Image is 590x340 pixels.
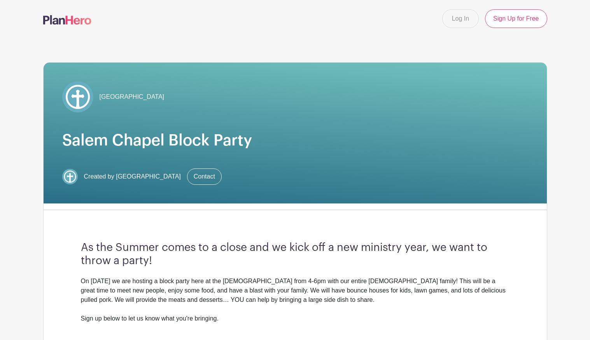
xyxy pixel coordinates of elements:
div: On [DATE] we are hosting a block party here at the [DEMOGRAPHIC_DATA] from 4-6pm with our entire ... [81,277,509,323]
img: logo-507f7623f17ff9eddc593b1ce0a138ce2505c220e1c5a4e2b4648c50719b7d32.svg [43,15,91,25]
a: Sign Up for Free [485,9,547,28]
h3: As the Summer comes to a close and we kick off a new ministry year, we want to throw a party! [81,241,509,267]
span: Created by [GEOGRAPHIC_DATA] [84,172,181,181]
h1: Salem Chapel Block Party [62,131,528,150]
a: Log In [442,9,479,28]
span: [GEOGRAPHIC_DATA] [100,92,165,102]
a: Contact [187,168,222,185]
img: WhiteonBlueCross.png [62,169,78,184]
img: WhiteonBlueCross.png [62,81,93,112]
